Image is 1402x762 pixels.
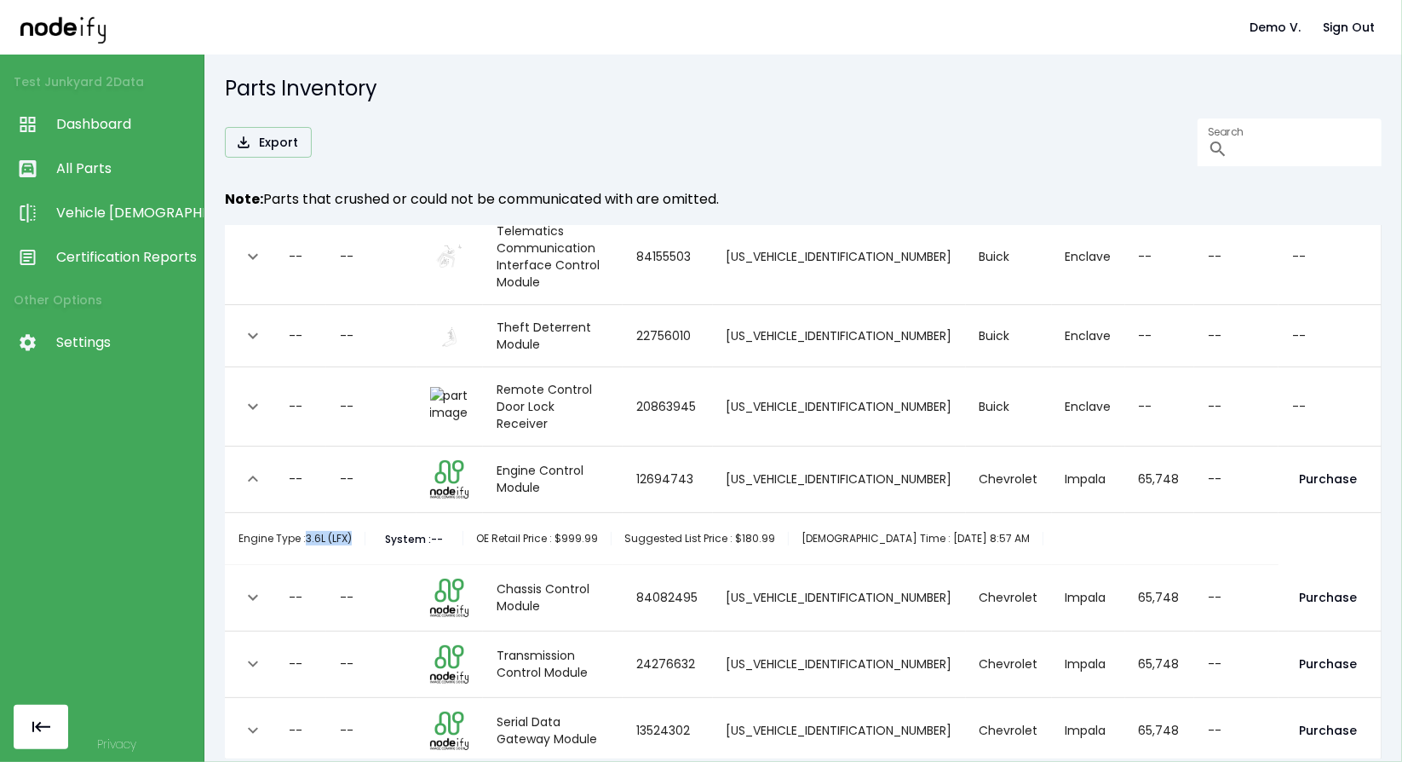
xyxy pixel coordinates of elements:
[966,305,1052,367] td: Buick
[1125,564,1195,631] td: 65,748
[430,242,468,270] img: part image
[238,242,267,271] button: expand row
[238,649,267,678] button: expand row
[1052,367,1125,447] td: Enclave
[326,305,417,367] td: --
[1125,632,1195,698] td: 65,748
[623,305,712,367] td: 22756010
[430,321,468,349] img: part image
[1125,209,1195,305] td: --
[1194,447,1278,513] td: --
[1194,367,1278,447] td: --
[1292,464,1364,495] button: Purchase
[238,321,267,350] button: expand row
[1052,564,1125,631] td: Impala
[378,532,450,546] button: System :--
[1125,305,1195,367] td: --
[1052,305,1125,367] td: Enclave
[238,465,267,494] button: expand row
[483,447,623,513] td: Engine Control Module
[56,159,195,179] span: All Parts
[1052,447,1125,513] td: Impala
[289,589,302,606] div: --
[966,209,1052,305] td: Buick
[289,327,302,344] div: --
[966,367,1052,447] td: Buick
[1278,305,1382,367] td: --
[966,447,1052,513] td: Chevrolet
[238,583,267,612] button: expand row
[1052,632,1125,698] td: Impala
[623,564,712,631] td: 84082495
[1194,305,1278,367] td: --
[289,398,302,415] div: --
[612,532,789,546] div: Suggested List Price : $180.99
[623,632,712,698] td: 24276632
[1278,209,1382,305] td: --
[289,722,302,739] div: --
[326,447,417,513] td: --
[430,460,468,499] img: part image
[1208,124,1244,139] label: Search
[326,564,417,631] td: --
[225,188,1382,211] h6: Parts that crushed or could not be communicated with are omitted.
[56,203,195,223] span: Vehicle [DEMOGRAPHIC_DATA]
[430,645,468,684] img: part image
[1194,564,1278,631] td: --
[483,209,623,305] td: Telematics Communication Interface Control Module
[966,564,1052,631] td: Chevrolet
[713,305,966,367] td: [US_VEHICLE_IDENTIFICATION_NUMBER]
[483,367,623,447] td: Remote Control Door Lock Receiver
[1194,632,1278,698] td: --
[483,564,623,631] td: Chassis Control Module
[713,564,966,631] td: [US_VEHICLE_IDENTIFICATION_NUMBER]
[1278,367,1382,447] td: --
[1292,649,1364,680] button: Purchase
[463,532,612,546] div: OE Retail Price : $999.99
[430,579,468,617] img: part image
[225,189,263,209] strong: Note:
[238,716,267,745] button: expand row
[238,532,365,546] div: Engine Type : 3.6L (LFX)
[1194,209,1278,305] td: --
[713,447,966,513] td: [US_VEHICLE_IDENTIFICATION_NUMBER]
[713,367,966,447] td: [US_VEHICLE_IDENTIFICATION_NUMBER]
[1292,715,1364,747] button: Purchase
[1125,367,1195,447] td: --
[97,736,136,753] a: Privacy
[623,209,712,305] td: 84155503
[623,447,712,513] td: 12694743
[713,209,966,305] td: [US_VEHICLE_IDENTIFICATION_NUMBER]
[430,712,468,750] img: part image
[789,532,1043,546] div: [DEMOGRAPHIC_DATA] Time : [DATE] 8:57 AM
[713,632,966,698] td: [US_VEHICLE_IDENTIFICATION_NUMBER]
[289,470,302,488] div: --
[1316,12,1382,43] button: Sign Out
[1292,582,1364,614] button: Purchase
[56,247,195,268] span: Certification Reports
[56,332,195,353] span: Settings
[326,367,417,447] td: --
[56,114,195,135] span: Dashboard
[483,632,623,698] td: Transmission Control Module
[966,632,1052,698] td: Chevrolet
[225,75,1382,102] h5: Parts Inventory
[326,632,417,698] td: --
[1243,12,1307,43] button: Demo V.
[225,127,312,159] button: Export
[289,248,302,265] div: --
[1125,447,1195,513] td: 65,748
[289,655,302,673] div: --
[623,367,712,447] td: 20863945
[430,387,468,425] img: part image
[1052,209,1125,305] td: Enclave
[483,305,623,367] td: Theft Deterrent Module
[238,392,267,421] button: expand row
[20,11,106,43] img: nodeify
[326,209,417,305] td: --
